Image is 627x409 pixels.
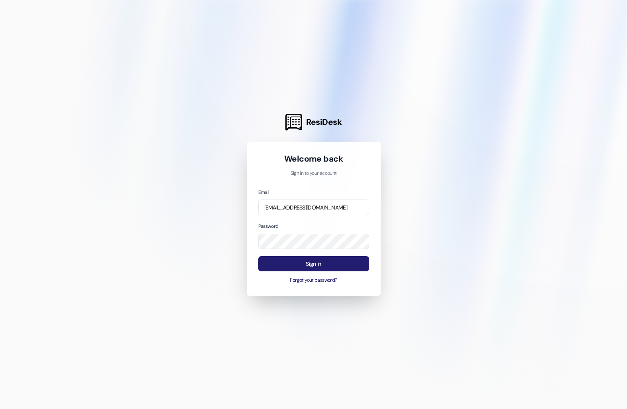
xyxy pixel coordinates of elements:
[285,114,302,130] img: ResiDesk Logo
[306,117,342,128] span: ResiDesk
[258,189,269,196] label: Email
[258,200,369,215] input: name@example.com
[258,256,369,272] button: Sign In
[258,223,279,229] label: Password
[258,277,369,284] button: Forgot your password?
[258,153,369,164] h1: Welcome back
[258,170,369,177] p: Sign in to your account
